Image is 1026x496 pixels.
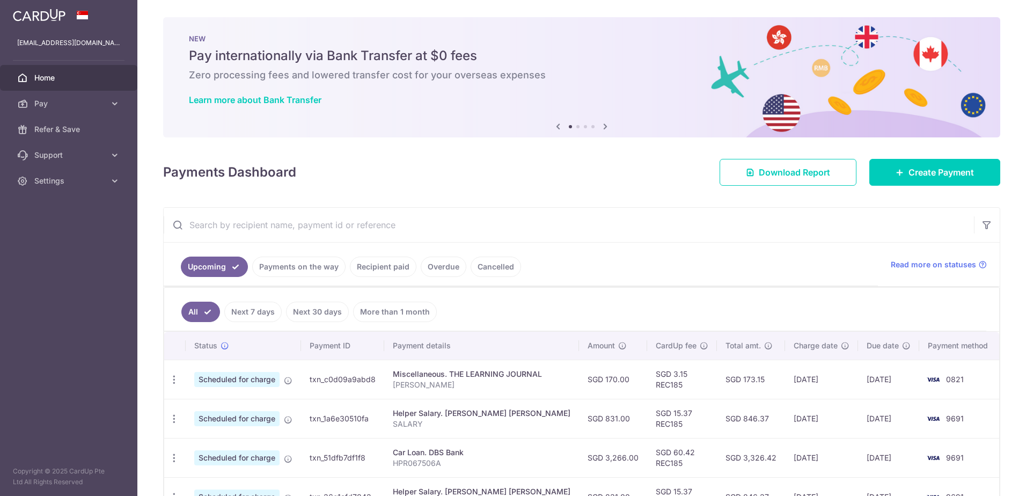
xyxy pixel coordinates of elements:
[17,38,120,48] p: [EMAIL_ADDRESS][DOMAIN_NAME]
[656,340,697,351] span: CardUp fee
[867,340,899,351] span: Due date
[785,399,858,438] td: [DATE]
[579,360,647,399] td: SGD 170.00
[194,372,280,387] span: Scheduled for charge
[181,257,248,277] a: Upcoming
[252,257,346,277] a: Payments on the way
[301,360,384,399] td: txn_c0d09a9abd8
[647,399,717,438] td: SGD 15.37 REC185
[794,340,838,351] span: Charge date
[858,399,919,438] td: [DATE]
[34,72,105,83] span: Home
[785,438,858,477] td: [DATE]
[393,380,570,390] p: [PERSON_NAME]
[189,34,974,43] p: NEW
[34,124,105,135] span: Refer & Save
[717,399,785,438] td: SGD 846.37
[301,332,384,360] th: Payment ID
[908,166,974,179] span: Create Payment
[34,176,105,186] span: Settings
[725,340,761,351] span: Total amt.
[13,9,65,21] img: CardUp
[922,373,944,386] img: Bank Card
[393,369,570,380] div: Miscellaneous. THE LEARNING JOURNAL
[34,150,105,161] span: Support
[286,302,349,322] a: Next 30 days
[393,408,570,419] div: Helper Salary. [PERSON_NAME] [PERSON_NAME]
[579,438,647,477] td: SGD 3,266.00
[421,257,466,277] a: Overdue
[946,453,964,462] span: 9691
[393,458,570,469] p: HPR067506A
[919,332,1001,360] th: Payment method
[350,257,416,277] a: Recipient paid
[891,259,976,270] span: Read more on statuses
[858,438,919,477] td: [DATE]
[194,450,280,465] span: Scheduled for charge
[194,340,217,351] span: Status
[946,414,964,423] span: 9691
[194,411,280,426] span: Scheduled for charge
[163,17,1000,137] img: Bank transfer banner
[579,399,647,438] td: SGD 831.00
[869,159,1000,186] a: Create Payment
[164,208,974,242] input: Search by recipient name, payment id or reference
[759,166,830,179] span: Download Report
[189,47,974,64] h5: Pay internationally via Bank Transfer at $0 fees
[720,159,856,186] a: Download Report
[224,302,282,322] a: Next 7 days
[181,302,220,322] a: All
[922,451,944,464] img: Bank Card
[163,163,296,182] h4: Payments Dashboard
[393,419,570,429] p: SALARY
[353,302,437,322] a: More than 1 month
[189,94,321,105] a: Learn more about Bank Transfer
[891,259,987,270] a: Read more on statuses
[34,98,105,109] span: Pay
[647,438,717,477] td: SGD 60.42 REC185
[471,257,521,277] a: Cancelled
[858,360,919,399] td: [DATE]
[647,360,717,399] td: SGD 3.15 REC185
[189,69,974,82] h6: Zero processing fees and lowered transfer cost for your overseas expenses
[717,438,785,477] td: SGD 3,326.42
[393,447,570,458] div: Car Loan. DBS Bank
[384,332,579,360] th: Payment details
[922,412,944,425] img: Bank Card
[301,399,384,438] td: txn_1a6e30510fa
[946,375,964,384] span: 0821
[301,438,384,477] td: txn_51dfb7df1f8
[588,340,615,351] span: Amount
[785,360,858,399] td: [DATE]
[717,360,785,399] td: SGD 173.15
